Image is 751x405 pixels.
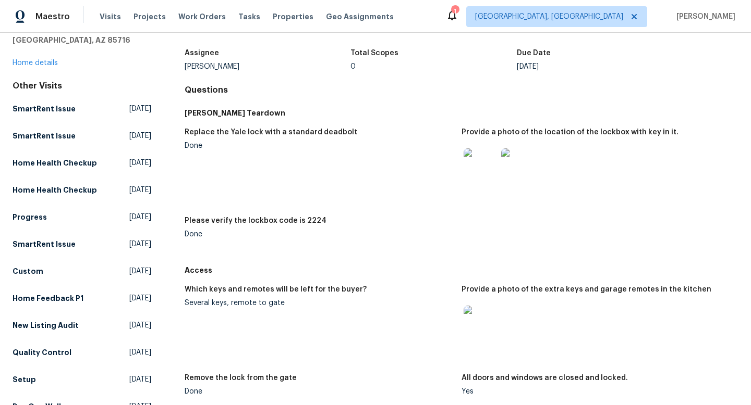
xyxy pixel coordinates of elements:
a: SmartRent Issue[DATE] [13,126,151,145]
h5: Which keys and remotes will be left for the buyer? [185,286,367,293]
h5: SmartRent Issue [13,239,76,249]
h5: Home Feedback P1 [13,293,83,303]
span: Tasks [238,13,260,20]
span: [DATE] [129,266,151,276]
span: [DATE] [129,347,151,358]
div: 1 [451,6,458,17]
span: [DATE] [129,293,151,303]
a: Home Health Checkup[DATE] [13,154,151,172]
div: Several keys, remote to gate [185,299,453,307]
span: [DATE] [129,185,151,195]
span: Projects [134,11,166,22]
a: Progress[DATE] [13,208,151,226]
span: Work Orders [178,11,226,22]
h5: SmartRent Issue [13,104,76,114]
span: [GEOGRAPHIC_DATA], [GEOGRAPHIC_DATA] [475,11,623,22]
a: Custom[DATE] [13,262,151,281]
span: Maestro [35,11,70,22]
h5: Quality Control [13,347,71,358]
h5: Home Health Checkup [13,158,97,168]
h5: Remove the lock from the gate [185,374,297,382]
div: Other Visits [13,81,151,91]
span: Geo Assignments [326,11,394,22]
span: Properties [273,11,313,22]
h5: SmartRent Issue [13,131,76,141]
a: SmartRent Issue[DATE] [13,99,151,118]
h5: [PERSON_NAME] Teardown [185,108,738,118]
h5: Provide a photo of the location of the lockbox with key in it. [462,129,679,136]
a: SmartRent Issue[DATE] [13,235,151,254]
h4: Questions [185,85,738,95]
h5: Home Health Checkup [13,185,97,195]
h5: Access [185,265,738,275]
div: Done [185,388,453,395]
span: [DATE] [129,239,151,249]
h5: New Listing Audit [13,320,79,331]
h5: All doors and windows are closed and locked. [462,374,628,382]
a: Home details [13,59,58,67]
h5: Please verify the lockbox code is 2224 [185,217,326,224]
span: [DATE] [129,104,151,114]
span: [PERSON_NAME] [672,11,735,22]
a: Setup[DATE] [13,370,151,389]
h5: Custom [13,266,43,276]
div: Yes [462,388,730,395]
h5: Total Scopes [350,49,398,57]
span: [DATE] [129,131,151,141]
h5: Provide a photo of the extra keys and garage remotes in the kitchen [462,286,711,293]
span: [DATE] [129,374,151,385]
a: New Listing Audit[DATE] [13,316,151,335]
div: Done [185,231,453,238]
span: [DATE] [129,158,151,168]
span: [DATE] [129,320,151,331]
a: Quality Control[DATE] [13,343,151,362]
div: [PERSON_NAME] [185,63,351,70]
h5: Replace the Yale lock with a standard deadbolt [185,129,357,136]
h5: [GEOGRAPHIC_DATA], AZ 85716 [13,35,151,45]
h5: Assignee [185,49,219,57]
span: [DATE] [129,212,151,222]
h5: Due Date [517,49,551,57]
h5: Setup [13,374,36,385]
h5: Progress [13,212,47,222]
div: Done [185,142,453,149]
a: Home Health Checkup[DATE] [13,181,151,199]
div: [DATE] [517,63,683,70]
div: 0 [350,63,517,70]
span: Visits [100,11,121,22]
a: Home Feedback P1[DATE] [13,289,151,308]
